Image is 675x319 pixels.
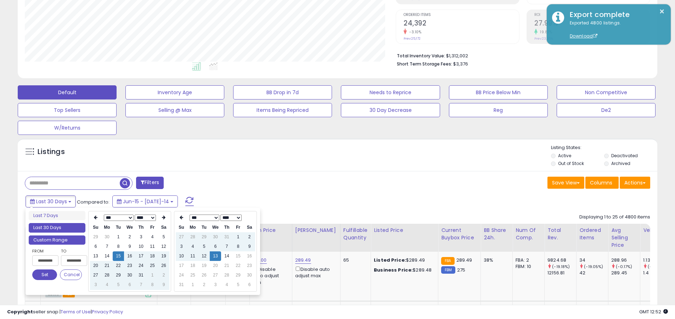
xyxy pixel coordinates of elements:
[210,232,221,242] td: 30
[187,280,198,290] td: 1
[611,153,638,159] label: Deactivated
[232,223,244,232] th: Fr
[557,85,656,99] button: Non Competitive
[457,267,465,273] span: 275
[101,280,113,290] td: 4
[147,280,158,290] td: 8
[585,177,619,189] button: Columns
[484,227,510,241] div: BB Share 24h.
[233,103,332,117] button: Items Being Repriced
[221,242,232,251] td: 7
[176,223,187,232] th: Su
[158,270,169,280] td: 2
[101,251,113,261] td: 14
[101,223,113,232] th: Mo
[198,242,210,251] td: 5
[404,19,519,29] h2: 24,392
[547,257,576,263] div: 9824.68
[176,242,187,251] td: 3
[113,261,124,270] td: 22
[101,232,113,242] td: 30
[232,280,244,290] td: 5
[158,251,169,261] td: 19
[113,232,124,242] td: 1
[90,270,101,280] td: 27
[90,280,101,290] td: 3
[449,103,548,117] button: Reg
[187,261,198,270] td: 18
[198,251,210,261] td: 12
[124,261,135,270] td: 23
[547,270,576,276] div: 12156.81
[343,257,365,263] div: 65
[90,242,101,251] td: 6
[397,61,452,67] b: Short Term Storage Fees:
[92,308,123,315] a: Privacy Policy
[244,251,255,261] td: 16
[579,257,608,263] div: 34
[210,261,221,270] td: 20
[516,257,539,263] div: FBA: 2
[221,261,232,270] td: 21
[90,251,101,261] td: 13
[158,232,169,242] td: 5
[18,85,117,99] button: Default
[101,270,113,280] td: 28
[61,308,91,315] a: Terms of Use
[123,198,169,205] span: Jun-15 - [DATE]-14
[449,85,548,99] button: BB Price Below Min
[643,270,672,276] div: 1.4
[176,261,187,270] td: 17
[147,232,158,242] td: 4
[135,242,147,251] td: 10
[374,227,435,234] div: Listed Price
[18,121,117,135] button: W/Returns
[135,223,147,232] th: Th
[210,251,221,261] td: 13
[639,308,668,315] span: 2025-08-14 12:52 GMT
[176,280,187,290] td: 31
[643,257,672,263] div: 1.13
[295,265,335,279] div: Disable auto adjust max
[441,227,478,241] div: Current Buybox Price
[210,270,221,280] td: 27
[295,227,337,234] div: [PERSON_NAME]
[113,223,124,232] th: Tu
[135,261,147,270] td: 24
[112,195,178,207] button: Jun-15 - [DATE]-14
[244,280,255,290] td: 6
[124,232,135,242] td: 2
[244,223,255,232] th: Sa
[124,280,135,290] td: 6
[232,270,244,280] td: 29
[158,223,169,232] th: Sa
[124,251,135,261] td: 16
[244,242,255,251] td: 9
[534,19,650,29] h2: 27.99%
[441,257,454,265] small: FBA
[590,179,612,186] span: Columns
[611,257,640,263] div: 288.96
[187,223,198,232] th: Mo
[547,227,573,241] div: Total Rev.
[32,247,57,255] label: From
[374,267,433,273] div: $289.48
[113,280,124,290] td: 5
[253,265,287,286] div: Disable auto adjust min
[579,227,605,241] div: Ordered Items
[124,270,135,280] td: 30
[397,51,645,59] li: $1,312,002
[221,270,232,280] td: 28
[295,257,311,264] a: 289.49
[187,232,198,242] td: 28
[61,247,82,255] label: To
[611,160,630,166] label: Archived
[187,242,198,251] td: 4
[538,29,552,35] small: 19.87%
[558,153,571,159] label: Active
[244,261,255,270] td: 23
[198,270,210,280] td: 26
[579,270,608,276] div: 42
[176,232,187,242] td: 27
[135,232,147,242] td: 3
